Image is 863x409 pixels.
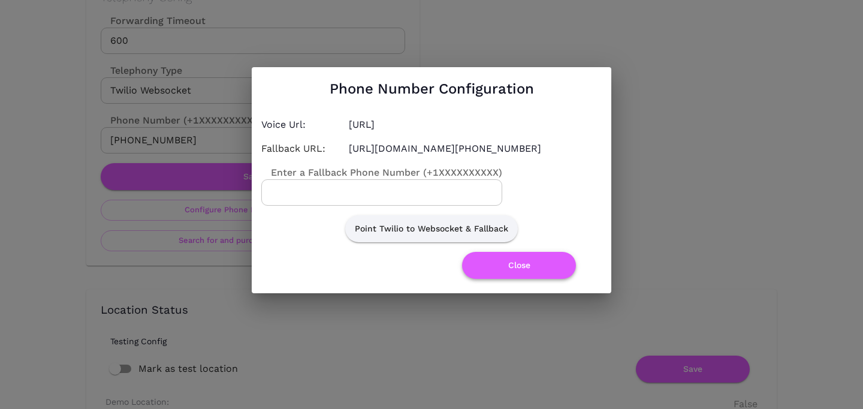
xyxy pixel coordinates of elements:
[261,142,339,156] p: Fallback URL:
[349,142,602,156] h4: [URL][DOMAIN_NAME][PHONE_NUMBER]
[345,215,518,242] button: Point Twilio to Websocket & Fallback
[261,166,502,179] label: Enter a Fallback Phone Number (+1XXXXXXXXXX)
[462,252,576,279] button: Close
[330,77,534,101] h1: Phone Number Configuration
[349,118,602,132] h4: [URL]
[261,118,339,132] h4: Voice Url:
